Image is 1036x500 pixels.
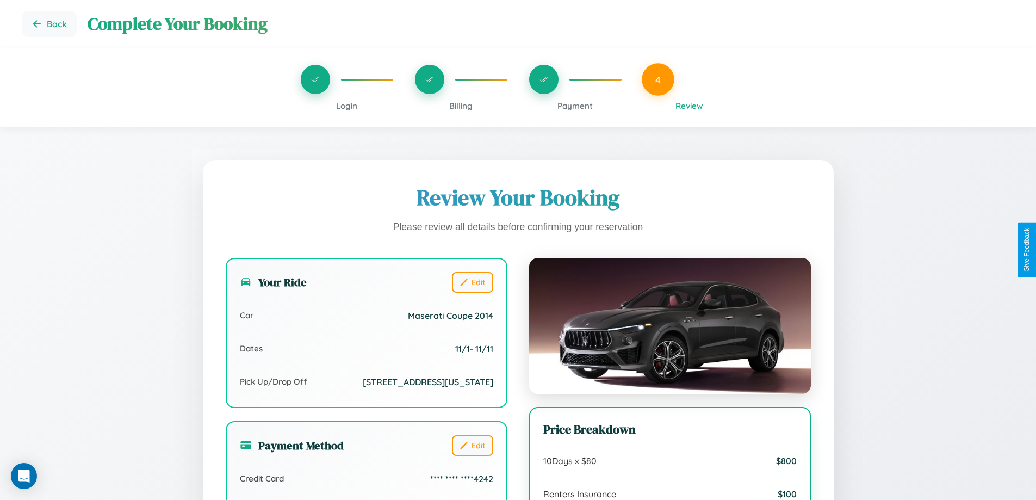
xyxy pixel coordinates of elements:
img: Maserati Coupe [529,258,811,394]
button: Go back [22,11,77,37]
button: Edit [452,272,493,293]
h1: Review Your Booking [226,183,811,212]
span: Pick Up/Drop Off [240,376,307,387]
span: Billing [449,101,473,111]
span: [STREET_ADDRESS][US_STATE] [363,376,493,387]
span: Review [675,101,703,111]
span: Car [240,310,253,320]
div: Give Feedback [1023,228,1031,272]
span: $ 800 [776,455,797,466]
span: Credit Card [240,473,284,484]
h3: Payment Method [240,437,344,453]
span: Dates [240,343,263,354]
span: Renters Insurance [543,489,616,499]
div: Open Intercom Messenger [11,463,37,489]
h3: Your Ride [240,274,307,290]
span: 4 [655,73,661,85]
h1: Complete Your Booking [88,12,1014,36]
p: Please review all details before confirming your reservation [226,219,811,236]
span: 10 Days x $ 80 [543,455,597,466]
span: $ 100 [778,489,797,499]
button: Edit [452,435,493,456]
h3: Price Breakdown [543,421,797,438]
span: Maserati Coupe 2014 [408,310,493,321]
span: 11 / 1 - 11 / 11 [455,343,493,354]
span: Payment [557,101,593,111]
span: Login [336,101,357,111]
